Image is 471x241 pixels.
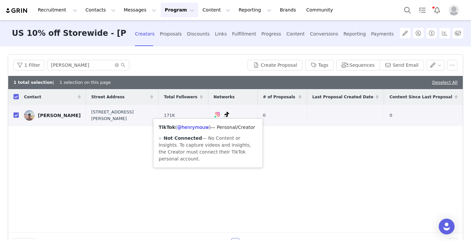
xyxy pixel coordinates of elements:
[159,125,175,130] strong: TikTok
[115,63,119,67] i: icon: close-circle
[432,80,458,85] a: Deselect All
[415,3,430,17] a: Tasks
[164,135,202,141] strong: Not Connected
[235,3,275,17] button: Reporting
[430,3,444,17] button: Notifications
[389,94,452,100] span: Content Since Last Proposal
[371,25,394,43] div: Payments
[449,5,459,15] img: placeholder-profile.jpg
[263,94,295,100] span: # of Proposals
[24,110,81,121] a: [PERSON_NAME]
[261,25,281,43] div: Progress
[13,60,44,70] button: 1 Filter
[379,60,424,70] button: Send Email
[12,20,127,47] h3: US 10% off Storewide - [PRODUCT]
[439,219,455,234] div: Open Intercom Messenger
[135,25,155,43] div: Creators
[38,113,81,118] div: [PERSON_NAME]
[232,25,256,43] div: Fulfillment
[24,110,35,121] img: 3047c12c-5e89-4bdd-bbbc-70b8173affee.jpg
[198,3,234,17] button: Content
[164,112,175,119] span: 171K
[91,109,153,122] span: [STREET_ADDRESS][PERSON_NAME]
[211,125,255,130] span: — Personal/Creator
[175,125,211,130] span: ( )
[310,25,338,43] div: Conversions
[120,3,160,17] button: Messages
[161,3,198,17] button: Program
[215,112,220,117] img: instagram.svg
[47,60,129,70] input: Search...
[91,94,124,100] span: Street Address
[82,3,119,17] button: Contacts
[13,79,111,86] div: | 1 selection on this page
[302,3,340,17] a: Community
[24,94,41,100] span: Contact
[336,60,380,70] button: Sequences
[34,3,81,17] button: Recruitment
[400,3,415,17] button: Search
[160,25,182,43] div: Proposals
[305,60,334,70] button: Tags
[445,5,466,15] button: Profile
[276,3,302,17] a: Brands
[343,25,366,43] div: Reporting
[263,112,266,119] span: 0
[13,80,53,85] b: 1 total selection
[215,25,227,43] div: Links
[389,112,392,119] span: 0
[187,25,210,43] div: Discounts
[164,94,197,100] span: Total Followers
[312,94,374,100] span: Last Proposal Created Date
[248,60,302,70] button: Create Proposal
[286,25,305,43] div: Content
[159,135,251,161] span: — No Content or Insights. To capture videos and insights, the Creator must connect their TikTok p...
[177,125,209,130] a: @henrymouw
[214,94,235,100] span: Networks
[5,8,28,14] img: grin logo
[121,63,125,67] i: icon: search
